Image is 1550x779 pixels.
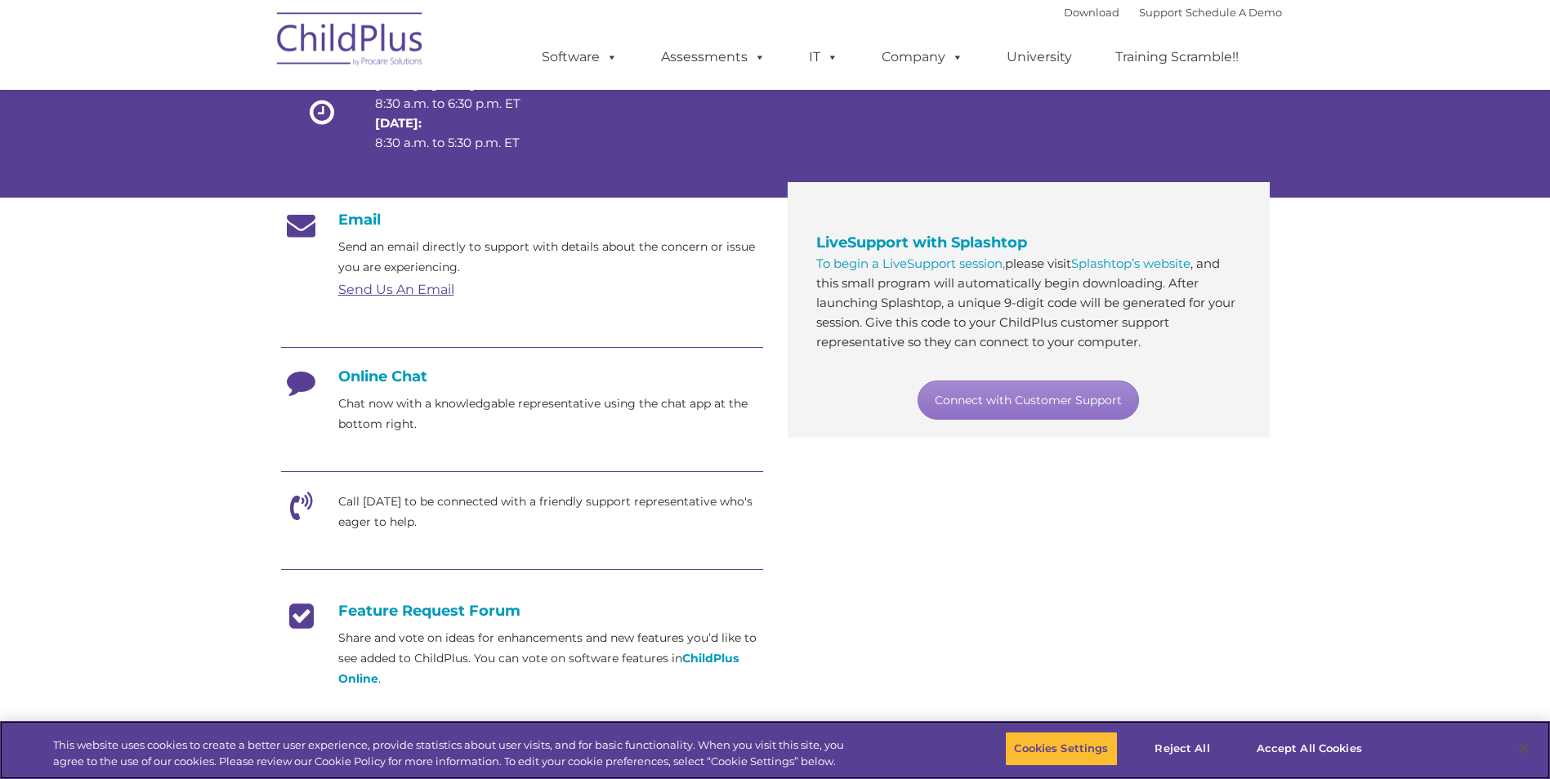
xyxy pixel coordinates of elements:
[1005,732,1117,766] button: Cookies Settings
[281,367,763,385] h4: Online Chat
[281,211,763,229] h4: Email
[990,41,1088,73] a: University
[1506,731,1542,767] button: Close
[645,41,782,73] a: Assessments
[865,41,980,73] a: Company
[375,74,548,153] p: 8:30 a.m. to 6:30 p.m. ET 8:30 a.m. to 5:30 p.m. ET
[525,41,634,73] a: Software
[1099,41,1255,73] a: Training Scramble!!
[816,234,1027,252] span: LiveSupport with Splashtop
[338,394,763,434] p: Chat now with a knowledgable representative using the chat app at the bottom right.
[816,256,1005,271] a: To begin a LiveSupport session,
[1248,732,1371,766] button: Accept All Cookies
[816,254,1241,352] p: please visit , and this small program will automatically begin downloading. After launching Splas...
[53,737,852,769] div: This website uses cookies to create a better user experience, provide statistics about user visit...
[375,115,422,131] strong: [DATE]:
[281,602,763,620] h4: Feature Request Forum
[1064,6,1282,19] font: |
[338,492,763,532] p: Call [DATE] to be connected with a friendly support representative who's eager to help.
[793,41,855,73] a: IT
[338,237,763,278] p: Send an email directly to support with details about the concern or issue you are experiencing.
[1064,6,1119,19] a: Download
[338,651,739,686] a: ChildPlus Online
[1132,732,1234,766] button: Reject All
[918,381,1139,420] a: Connect with Customer Support
[1139,6,1182,19] a: Support
[338,282,454,297] a: Send Us An Email
[269,1,432,82] img: ChildPlus by Procare Solutions
[1186,6,1282,19] a: Schedule A Demo
[338,628,763,689] p: Share and vote on ideas for enhancements and new features you’d like to see added to ChildPlus. Y...
[1071,256,1190,271] a: Splashtop’s website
